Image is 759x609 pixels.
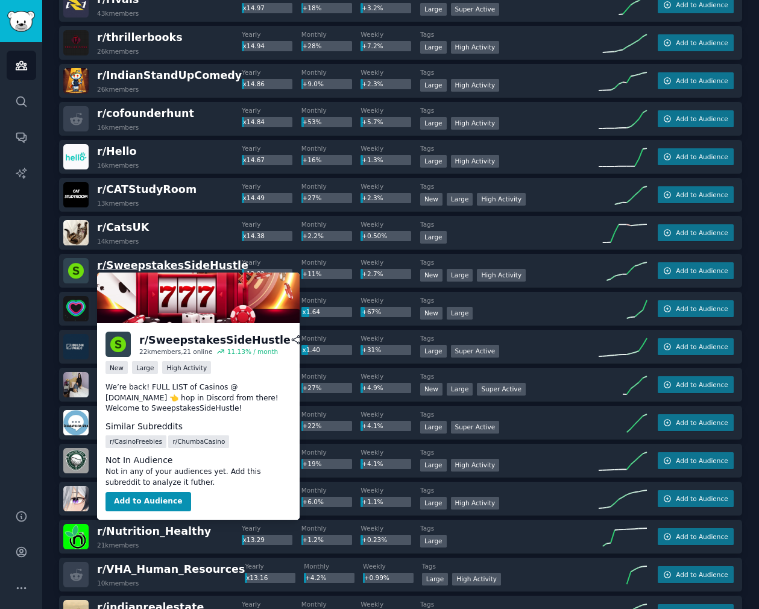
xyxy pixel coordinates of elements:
dt: Monthly [301,448,361,456]
div: Super Active [451,3,500,16]
dt: Weekly [361,258,420,267]
img: SweepstakesSideHustle [106,332,131,357]
div: Large [132,361,159,374]
dt: Weekly [361,30,420,39]
dt: Yearly [242,30,301,39]
div: Large [447,307,473,320]
div: Large [447,269,473,282]
button: Add to Audience [658,452,734,469]
dt: Monthly [301,296,361,304]
div: New [420,193,442,206]
dt: Monthly [301,334,361,342]
dt: Weekly [361,220,420,229]
span: Add to Audience [676,342,728,351]
span: Add to Audience [676,304,728,313]
dt: Tags [420,258,599,267]
dt: Yearly [245,562,304,570]
span: +27% [302,384,321,391]
span: +28% [302,42,321,49]
div: 16k members [97,161,139,169]
dt: Similar Subreddits [106,420,291,433]
span: x14.84 [243,118,265,125]
span: +3.2% [362,4,383,11]
span: +0.23% [362,536,387,543]
div: High Activity [451,155,500,168]
img: CatsUK [63,220,89,245]
span: x13.29 [243,536,265,543]
span: +11% [302,270,321,277]
button: Add to Audience [658,72,734,89]
span: +4.1% [362,460,383,467]
button: Add to Audience [658,338,734,355]
span: r/ Nutrition_Healthy [97,525,211,537]
div: High Activity [451,497,500,510]
div: 10k members [97,579,139,587]
div: High Activity [451,117,500,130]
span: r/ SweepstakesSideHustle [97,259,248,271]
div: 21k members [97,541,139,549]
dt: Weekly [363,562,422,570]
dt: Monthly [301,600,361,608]
span: +1.2% [302,536,323,543]
dt: Weekly [361,486,420,494]
span: r/ IndianStandUpComedy [97,69,242,81]
span: Add to Audience [676,39,728,47]
div: Large [422,573,449,585]
div: New [106,361,128,374]
dt: Tags [420,220,599,229]
span: x13.16 [246,574,268,581]
dt: Weekly [361,410,420,418]
div: High Activity [451,41,500,54]
button: Add to Audience [658,566,734,583]
span: +67% [362,308,381,315]
dt: Yearly [242,144,301,153]
img: thrillerbooks [63,30,89,55]
span: x1.64 [302,308,320,315]
dt: Tags [420,600,599,608]
dt: Tags [420,334,599,342]
span: Add to Audience [676,153,728,161]
button: Add to Audience [658,186,734,203]
span: Add to Audience [676,1,728,9]
button: Add to Audience [658,414,734,431]
dd: Not in any of your audiences yet. Add this subreddit to analyze it futher. [106,467,291,488]
div: 26k members [97,85,139,93]
span: +6.0% [302,498,323,505]
button: Add to Audience [658,528,734,545]
span: +4.2% [305,574,326,581]
button: Add to Audience [658,34,734,51]
span: r/ CasinoFreebies [110,437,162,446]
span: r/ VHA_Human_Resources [97,563,245,575]
img: CATStudyRoom [63,182,89,207]
span: +2.7% [362,270,383,277]
div: High Activity [451,459,500,472]
div: New [420,307,442,320]
dt: Tags [420,524,599,532]
div: High Activity [451,79,500,92]
dt: Yearly [242,68,301,77]
div: Large [447,383,473,396]
span: Add to Audience [676,418,728,427]
span: +4.9% [362,384,383,391]
span: x1.40 [302,346,320,353]
span: x14.38 [243,232,265,239]
dt: Yearly [242,524,301,532]
span: +53% [302,118,321,125]
span: x14.49 [243,194,265,201]
dt: Tags [422,562,599,570]
img: EastBangaloreGW [63,296,89,321]
span: Add to Audience [676,494,728,503]
div: Large [420,155,447,168]
span: x14.67 [243,156,265,163]
div: New [420,269,442,282]
dt: Yearly [242,258,301,267]
div: 11.13 % / month [227,347,278,356]
span: r/ Hello [97,145,137,157]
dt: Yearly [242,182,301,191]
dt: Tags [420,30,599,39]
span: Add to Audience [676,267,728,275]
dt: Weekly [361,448,420,456]
dt: Tags [420,106,599,115]
dt: Weekly [361,372,420,380]
dt: Weekly [361,334,420,342]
